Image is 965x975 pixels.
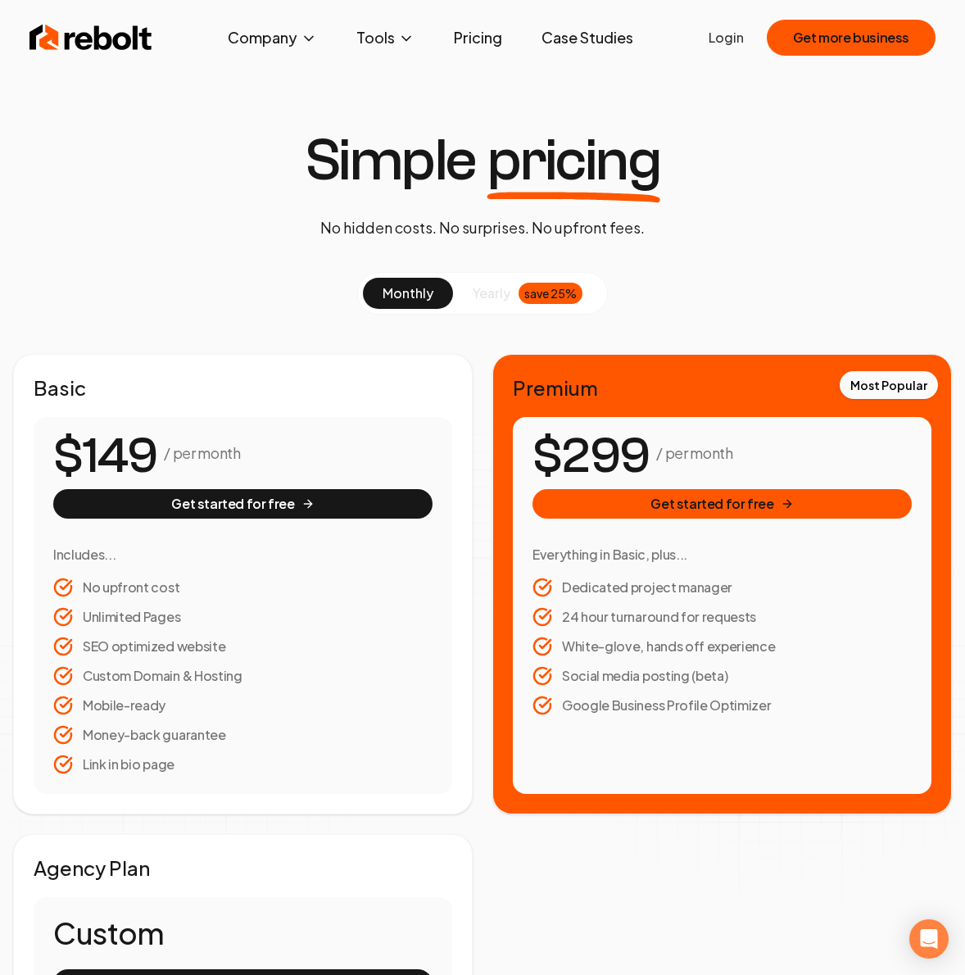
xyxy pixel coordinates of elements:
button: yearlysave 25% [453,278,602,309]
button: Get started for free [53,489,433,519]
li: White-glove, hands off experience [532,637,912,656]
h2: Premium [513,374,931,401]
number-flow-react: $149 [53,419,157,493]
li: Social media posting (beta) [532,666,912,686]
button: Get started for free [532,489,912,519]
p: / per month [164,442,240,465]
li: Money-back guarantee [53,725,433,745]
h2: Basic [34,374,452,401]
p: No hidden costs. No surprises. No upfront fees. [320,216,645,239]
img: Rebolt Logo [29,21,152,54]
a: Login [709,28,744,48]
h1: Simple [305,131,661,190]
button: Company [215,21,330,54]
a: Case Studies [528,21,646,54]
span: monthly [383,284,433,302]
button: monthly [363,278,453,309]
span: pricing [487,131,661,190]
button: Tools [343,21,428,54]
h3: Everything in Basic, plus... [532,545,912,565]
li: Custom Domain & Hosting [53,666,433,686]
button: Get more business [767,20,936,56]
h3: Includes... [53,545,433,565]
div: Most Popular [840,371,938,399]
div: save 25% [519,283,582,304]
li: Mobile-ready [53,696,433,715]
h1: Custom [53,917,433,950]
li: No upfront cost [53,578,433,597]
li: SEO optimized website [53,637,433,656]
li: Google Business Profile Optimizer [532,696,912,715]
number-flow-react: $299 [532,419,650,493]
p: / per month [656,442,732,465]
li: Unlimited Pages [53,607,433,627]
li: Dedicated project manager [532,578,912,597]
span: yearly [473,283,510,303]
li: Link in bio page [53,755,433,774]
li: 24 hour turnaround for requests [532,607,912,627]
h2: Agency Plan [34,855,452,881]
a: Pricing [441,21,515,54]
div: Open Intercom Messenger [909,919,949,959]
